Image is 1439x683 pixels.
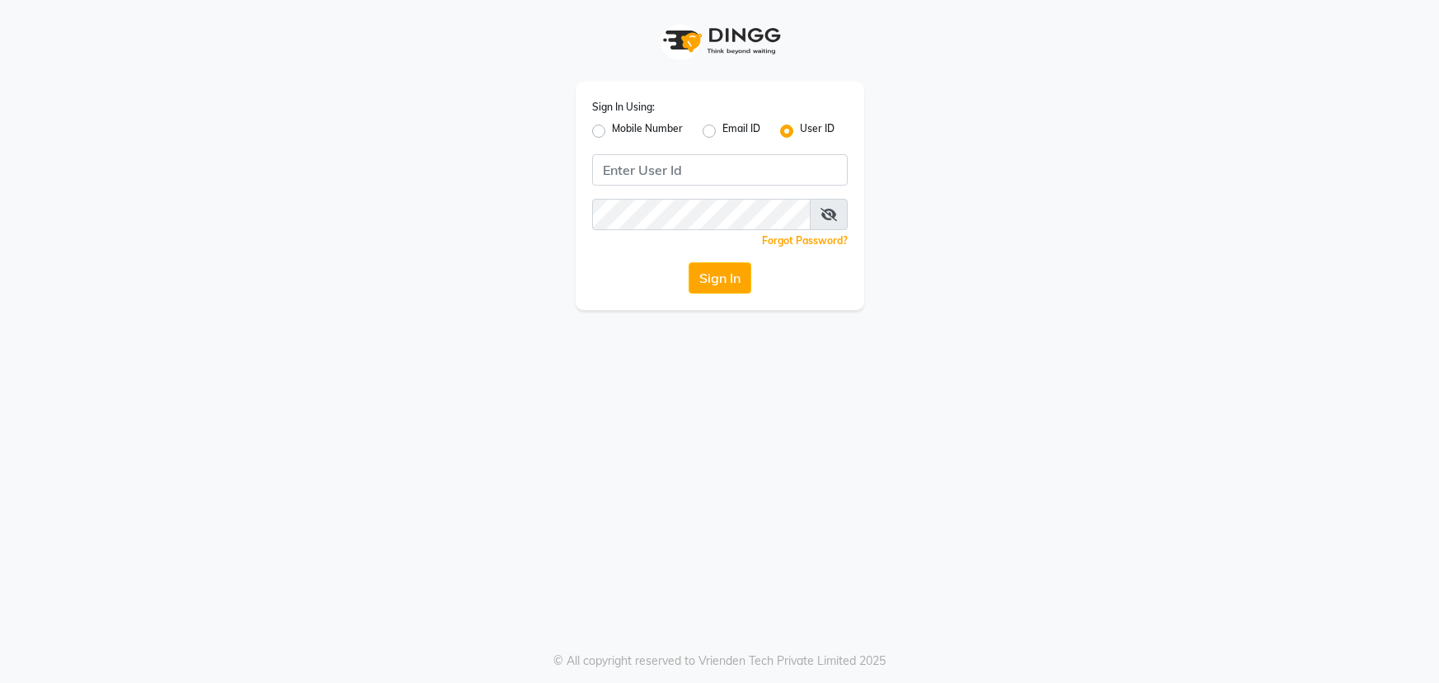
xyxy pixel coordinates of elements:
a: Forgot Password? [762,234,848,247]
input: Username [592,154,848,186]
label: Sign In Using: [592,100,655,115]
label: User ID [800,121,835,141]
img: logo1.svg [654,16,786,65]
label: Email ID [722,121,760,141]
label: Mobile Number [612,121,683,141]
input: Username [592,199,811,230]
button: Sign In [689,262,751,294]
